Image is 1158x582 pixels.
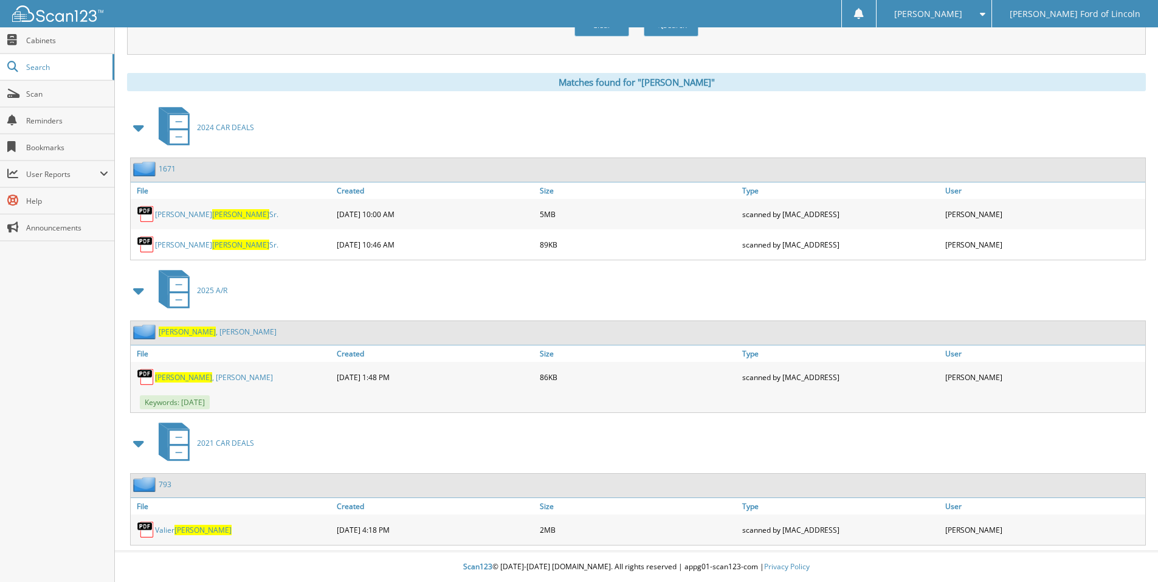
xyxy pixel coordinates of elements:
[537,182,740,199] a: Size
[942,345,1145,362] a: User
[133,161,159,176] img: folder2.png
[739,518,942,542] div: scanned by [MAC_ADDRESS]
[894,10,962,18] span: [PERSON_NAME]
[942,202,1145,226] div: [PERSON_NAME]
[155,525,232,535] a: Valier[PERSON_NAME]
[334,232,537,257] div: [DATE] 10:46 AM
[151,266,227,314] a: 2025 A/R
[26,89,108,99] span: Scan
[334,345,537,362] a: Created
[942,518,1145,542] div: [PERSON_NAME]
[133,324,159,339] img: folder2.png
[131,182,334,199] a: File
[537,518,740,542] div: 2MB
[127,73,1146,91] div: Matches found for "[PERSON_NAME]"
[155,240,278,250] a: [PERSON_NAME][PERSON_NAME]Sr.
[26,35,108,46] span: Cabinets
[174,525,232,535] span: [PERSON_NAME]
[26,223,108,233] span: Announcements
[334,498,537,514] a: Created
[212,209,269,220] span: [PERSON_NAME]
[26,142,108,153] span: Bookmarks
[942,182,1145,199] a: User
[197,122,254,133] span: 2024 CAR DEALS
[764,561,810,572] a: Privacy Policy
[159,164,176,174] a: 1671
[26,196,108,206] span: Help
[942,232,1145,257] div: [PERSON_NAME]
[115,552,1158,582] div: © [DATE]-[DATE] [DOMAIN_NAME]. All rights reserved | appg01-scan123-com |
[537,365,740,389] div: 86KB
[1010,10,1140,18] span: [PERSON_NAME] Ford of Lincoln
[537,498,740,514] a: Size
[159,327,216,337] span: [PERSON_NAME]
[537,202,740,226] div: 5MB
[140,395,210,409] span: Keywords: [DATE]
[334,202,537,226] div: [DATE] 10:00 AM
[151,103,254,151] a: 2024 CAR DEALS
[739,202,942,226] div: scanned by [MAC_ADDRESS]
[137,205,155,223] img: PDF.png
[1097,524,1158,582] iframe: Chat Widget
[197,285,227,296] span: 2025 A/R
[159,327,277,337] a: [PERSON_NAME], [PERSON_NAME]
[131,498,334,514] a: File
[739,182,942,199] a: Type
[942,365,1145,389] div: [PERSON_NAME]
[739,365,942,389] div: scanned by [MAC_ADDRESS]
[151,419,254,467] a: 2021 CAR DEALS
[537,345,740,362] a: Size
[334,365,537,389] div: [DATE] 1:48 PM
[155,372,212,383] span: [PERSON_NAME]
[537,232,740,257] div: 89KB
[26,169,100,179] span: User Reports
[137,521,155,539] img: PDF.png
[739,498,942,514] a: Type
[155,209,278,220] a: [PERSON_NAME][PERSON_NAME]Sr.
[942,498,1145,514] a: User
[155,372,273,383] a: [PERSON_NAME], [PERSON_NAME]
[739,232,942,257] div: scanned by [MAC_ADDRESS]
[133,477,159,492] img: folder2.png
[137,235,155,254] img: PDF.png
[26,62,106,72] span: Search
[334,518,537,542] div: [DATE] 4:18 PM
[137,368,155,386] img: PDF.png
[26,116,108,126] span: Reminders
[12,5,103,22] img: scan123-logo-white.svg
[334,182,537,199] a: Created
[197,438,254,448] span: 2021 CAR DEALS
[131,345,334,362] a: File
[739,345,942,362] a: Type
[159,479,171,490] a: 793
[212,240,269,250] span: [PERSON_NAME]
[463,561,492,572] span: Scan123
